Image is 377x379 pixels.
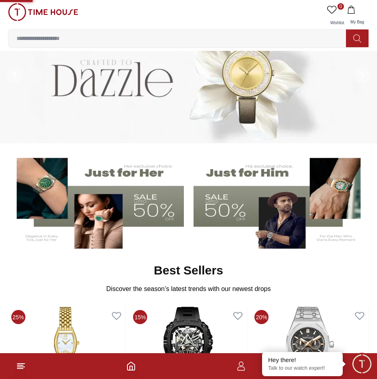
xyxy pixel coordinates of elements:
img: ... [8,3,78,21]
h2: Best Sellers [154,263,223,278]
a: Home [126,361,136,371]
img: Women's Watches Banner [10,152,184,249]
span: My Bag [347,20,367,24]
button: My Bag [346,3,369,29]
span: 0 [337,3,344,10]
span: 20% [254,310,269,324]
div: Hey there! [268,356,337,364]
a: 0Wishlist [325,3,346,29]
div: Chat Widget [351,353,373,375]
span: Wishlist [327,21,347,25]
p: Discover the season’s latest trends with our newest drops [106,284,271,294]
p: Talk to our watch expert! [268,365,337,372]
span: 15% [133,310,147,324]
img: Men's Watches Banner [194,152,368,249]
